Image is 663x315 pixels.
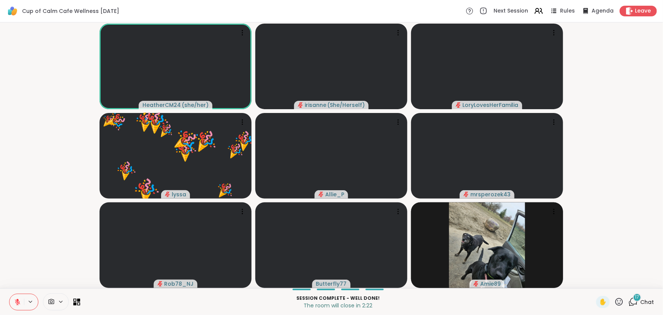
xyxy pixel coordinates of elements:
[456,102,461,108] span: audio-muted
[327,101,365,109] span: ( She/Herself )
[85,295,592,302] p: Session Complete - well done!
[494,7,528,15] span: Next Session
[449,202,525,288] img: Amie89
[172,191,186,198] span: lyssa
[592,7,614,15] span: Agenda
[635,7,651,15] span: Leave
[480,280,501,288] span: Amie89
[22,7,119,15] span: Cup of Calm Cafe Wellness [DATE]
[635,294,639,301] span: 17
[599,297,607,307] span: ✋
[158,281,163,286] span: audio-muted
[464,192,469,197] span: audio-muted
[640,298,654,306] span: Chat
[473,281,479,286] span: audio-muted
[318,192,324,197] span: audio-muted
[185,121,225,161] button: 🎉
[103,114,115,129] div: 🎉
[122,165,171,215] button: 🎉
[463,101,519,109] span: LoryLovesHerFamilia
[85,302,592,309] p: The room will close in 2:22
[142,101,181,109] span: HeatherCM24
[132,97,180,145] button: 🎉
[108,152,144,189] button: 🎉
[470,191,511,198] span: mrsperozek43
[305,101,326,109] span: irisanne
[165,280,194,288] span: Rob78_NJ
[165,120,206,162] button: 🎉
[325,191,344,198] span: Allie_P
[298,102,303,108] span: audio-muted
[316,280,347,288] span: Butterfly77
[220,136,249,165] button: 🎉
[560,7,575,15] span: Rules
[98,103,134,139] button: 🎉
[225,121,264,160] button: 🎉
[6,5,19,17] img: ShareWell Logomark
[212,177,238,203] button: 🎉
[182,101,209,109] span: ( she/her )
